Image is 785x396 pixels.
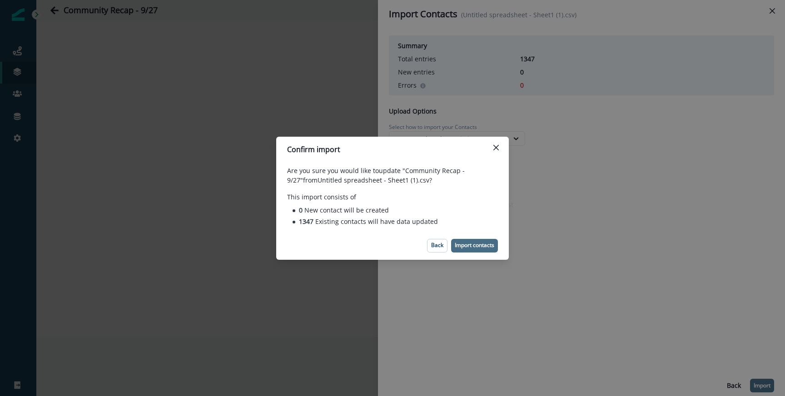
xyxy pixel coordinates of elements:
button: Import contacts [451,239,498,252]
p: Import contacts [455,242,494,248]
span: 1347 [299,217,315,226]
p: Existing contacts will have data updated [299,217,438,226]
p: Back [431,242,443,248]
p: New contact will be created [299,205,389,215]
p: This import consists of [287,192,498,202]
span: 0 [299,206,304,214]
p: Confirm import [287,144,340,155]
p: Are you sure you would like to update "Community Recap - 9/27" from Untitled spreadsheet - Sheet1... [287,166,498,185]
button: Back [427,239,447,252]
button: Close [489,140,503,155]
